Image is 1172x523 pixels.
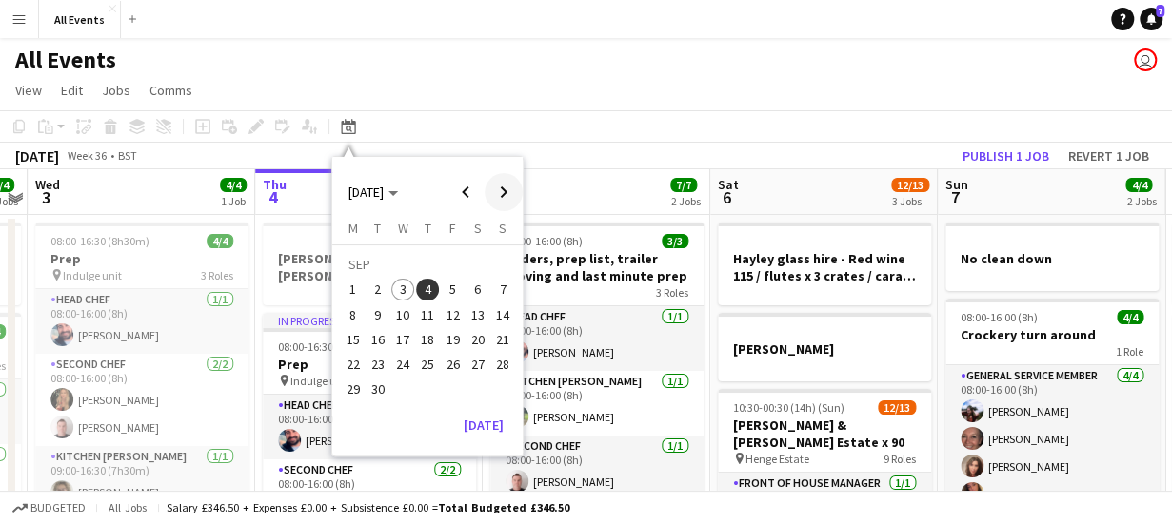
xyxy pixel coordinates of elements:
h3: [PERSON_NAME] & [PERSON_NAME] Estate x 90 [718,416,931,451]
span: T [425,220,431,237]
app-card-role: Kitchen [PERSON_NAME]1/108:00-16:00 (8h)[PERSON_NAME] [490,371,704,436]
h3: [PERSON_NAME] [718,340,931,358]
span: Sun [945,176,968,193]
span: Wed [35,176,60,193]
button: 15-09-2025 [340,327,365,352]
button: 21-09-2025 [490,327,515,352]
span: 3/3 [662,234,688,248]
span: T [374,220,381,237]
span: S [499,220,507,237]
span: Sat [718,176,739,193]
button: 24-09-2025 [390,352,415,377]
span: Total Budgeted £346.50 [438,500,569,514]
span: Henge Estate [745,452,809,466]
app-job-card: Hayley glass hire - Red wine 115 / flutes x 3 crates / carafe x 20 [718,223,931,305]
button: 14-09-2025 [490,302,515,327]
span: Edit [61,82,83,99]
h1: All Events [15,46,116,74]
span: 08:00-16:30 (8h30m) [50,234,149,248]
span: 4/4 [1117,310,1143,324]
div: 3 Jobs [892,194,928,208]
button: 30-09-2025 [366,377,390,401]
span: Indulge unit [290,374,349,388]
span: 23 [367,353,389,376]
app-card-role: General service member4/408:00-16:00 (8h)[PERSON_NAME][PERSON_NAME][PERSON_NAME][PERSON_NAME] [945,365,1159,513]
span: 14 [491,303,514,326]
app-job-card: 08:00-16:30 (8h30m)4/4Prep Indulge unit3 RolesHead Chef1/108:00-16:00 (8h)[PERSON_NAME]Second Che... [35,223,248,504]
span: Thu [263,176,287,193]
div: In progress [263,313,476,328]
app-job-card: 08:00-16:00 (8h)4/4Crockery turn around1 RoleGeneral service member4/408:00-16:00 (8h)[PERSON_NAM... [945,299,1159,513]
button: All Events [39,1,121,38]
span: 26 [442,353,465,376]
button: Publish 1 job [955,144,1057,168]
a: Comms [142,78,200,103]
a: Jobs [94,78,138,103]
div: 1 Job [221,194,246,208]
span: 1 Role [1116,344,1143,358]
button: 20-09-2025 [466,327,490,352]
app-card-role: Kitchen [PERSON_NAME]1/109:00-16:30 (7h30m)[PERSON_NAME] [35,446,248,511]
button: 23-09-2025 [366,352,390,377]
span: 29 [342,378,365,401]
span: 6 [467,279,489,301]
span: 1 [342,279,365,301]
span: 3 [32,186,60,208]
a: 7 [1140,8,1162,30]
button: 01-09-2025 [340,277,365,301]
span: 08:00-16:00 (8h) [506,234,583,248]
span: 15 [342,328,365,351]
app-job-card: [PERSON_NAME] [718,313,931,381]
button: 10-09-2025 [390,302,415,327]
span: 22 [342,353,365,376]
span: 12 [442,303,465,326]
button: [DATE] [456,410,511,440]
span: 9 [367,303,389,326]
button: 18-09-2025 [415,327,440,352]
span: Budgeted [30,501,86,514]
span: 17 [391,328,414,351]
span: [DATE] [348,184,384,201]
div: Salary £346.50 + Expenses £0.00 + Subsistence £0.00 = [167,500,569,514]
app-job-card: [PERSON_NAME] and [PERSON_NAME] collecting napkins [263,223,476,305]
span: S [474,220,482,237]
span: 10:30-00:30 (14h) (Sun) [733,400,844,415]
button: 29-09-2025 [340,377,365,401]
app-card-role: Head Chef1/108:00-16:00 (8h)[PERSON_NAME] [263,395,476,459]
span: Jobs [102,82,130,99]
span: 08:00-16:30 (8h30m) [278,339,377,354]
button: 19-09-2025 [440,327,465,352]
span: 4/4 [220,178,247,192]
div: 08:00-16:00 (8h)3/3Orders, prep list, trailer moving and last minute prep3 RolesHead Chef1/108:00... [490,223,704,500]
span: 11 [416,303,439,326]
app-user-avatar: Lucy Hinks [1134,48,1157,71]
h3: Orders, prep list, trailer moving and last minute prep [490,250,704,284]
button: 11-09-2025 [415,302,440,327]
span: 27 [467,353,489,376]
app-card-role: Head Chef1/108:00-16:00 (8h)[PERSON_NAME] [35,289,248,354]
div: 2 Jobs [671,194,701,208]
div: BST [118,148,137,163]
span: 10 [391,303,414,326]
span: 19 [442,328,465,351]
button: 13-09-2025 [466,302,490,327]
span: 5 [442,279,465,301]
button: Choose month and year [341,175,406,209]
button: Next month [485,173,523,211]
span: 7 [491,279,514,301]
button: 16-09-2025 [366,327,390,352]
h3: Prep [35,250,248,267]
button: 09-09-2025 [366,302,390,327]
button: 26-09-2025 [440,352,465,377]
button: 27-09-2025 [466,352,490,377]
span: 21 [491,328,514,351]
span: 28 [491,353,514,376]
span: 4/4 [207,234,233,248]
button: 17-09-2025 [390,327,415,352]
span: 2 [367,279,389,301]
button: 03-09-2025 [390,277,415,301]
button: 22-09-2025 [340,352,365,377]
